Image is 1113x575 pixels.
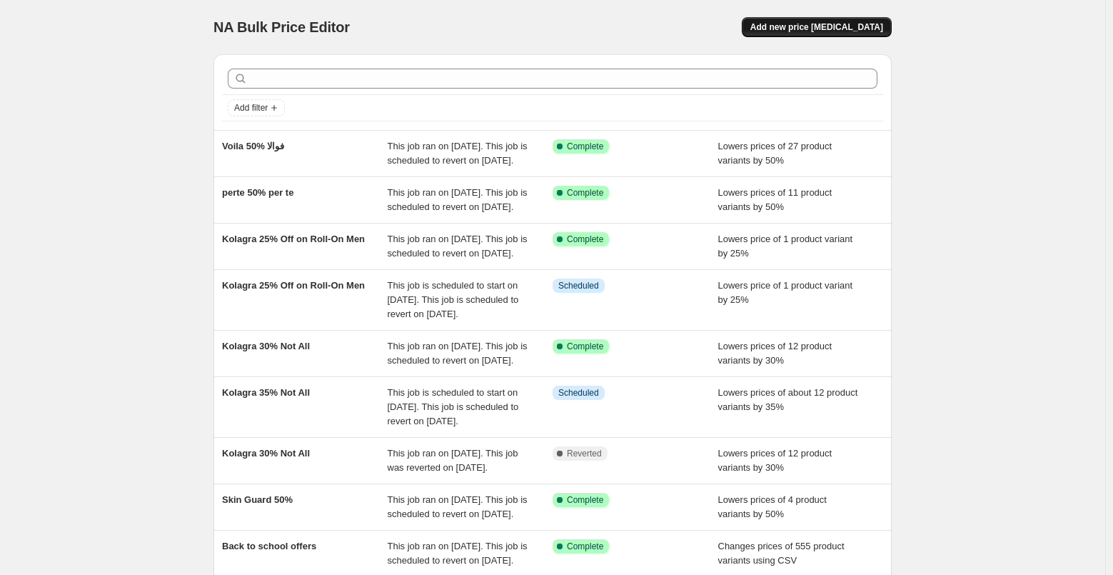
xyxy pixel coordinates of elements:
span: Complete [567,141,603,152]
span: Complete [567,494,603,506]
span: This job ran on [DATE]. This job is scheduled to revert on [DATE]. [388,234,528,259]
span: This job ran on [DATE]. This job is scheduled to revert on [DATE]. [388,341,528,366]
span: Kolagra 35% Not All [222,387,310,398]
span: Back to school offers [222,541,316,551]
span: This job ran on [DATE]. This job is scheduled to revert on [DATE]. [388,141,528,166]
span: Scheduled [558,280,599,291]
span: Complete [567,341,603,352]
span: Skin Guard 50% [222,494,293,505]
span: Kolagra 30% Not All [222,341,310,351]
span: This job ran on [DATE]. This job is scheduled to revert on [DATE]. [388,187,528,212]
span: Complete [567,187,603,199]
span: Lowers prices of 12 product variants by 30% [718,448,832,473]
span: Lowers price of 1 product variant by 25% [718,280,853,305]
button: Add new price [MEDICAL_DATA] [742,17,892,37]
span: This job ran on [DATE]. This job is scheduled to revert on [DATE]. [388,541,528,566]
span: This job is scheduled to start on [DATE]. This job is scheduled to revert on [DATE]. [388,387,519,426]
span: Add filter [234,102,268,114]
span: This job ran on [DATE]. This job was reverted on [DATE]. [388,448,518,473]
span: perte 50% per te [222,187,293,198]
span: Lowers prices of 4 product variants by 50% [718,494,827,519]
span: Kolagra 25% Off on Roll-On Men [222,234,365,244]
span: NA Bulk Price Editor [213,19,350,35]
span: Complete [567,234,603,245]
span: Voila 50% فوالا [222,141,284,151]
span: Add new price [MEDICAL_DATA] [750,21,883,33]
span: Scheduled [558,387,599,399]
span: Changes prices of 555 product variants using CSV [718,541,845,566]
span: Kolagra 25% Off on Roll-On Men [222,280,365,291]
span: Reverted [567,448,602,459]
span: Lowers prices of 12 product variants by 30% [718,341,832,366]
span: Complete [567,541,603,552]
span: Lowers price of 1 product variant by 25% [718,234,853,259]
span: Lowers prices of 11 product variants by 50% [718,187,832,212]
span: Lowers prices of about 12 product variants by 35% [718,387,858,412]
span: This job ran on [DATE]. This job is scheduled to revert on [DATE]. [388,494,528,519]
span: Kolagra 30% Not All [222,448,310,459]
span: This job is scheduled to start on [DATE]. This job is scheduled to revert on [DATE]. [388,280,519,319]
button: Add filter [228,99,285,116]
span: Lowers prices of 27 product variants by 50% [718,141,832,166]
